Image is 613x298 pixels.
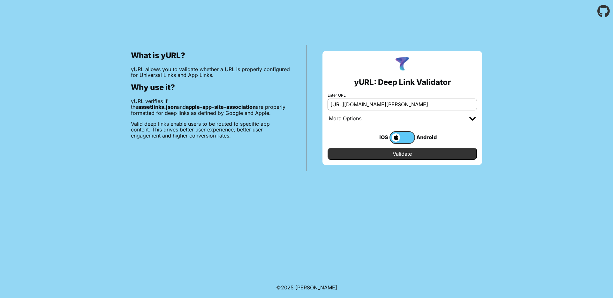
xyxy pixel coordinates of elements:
[138,104,177,110] b: assetlinks.json
[328,93,477,98] label: Enter URL
[131,83,290,92] h2: Why use it?
[394,56,411,73] img: yURL Logo
[131,121,290,138] p: Valid deep links enable users to be routed to specific app content. This drives better user exper...
[328,99,477,110] input: e.g. https://app.chayev.com/xyx
[364,133,390,141] div: iOS
[295,284,337,291] a: Michael Ibragimchayev's Personal Site
[276,277,337,298] footer: ©
[131,98,290,116] p: yURL verifies if the and are properly formatted for deep links as defined by Google and Apple.
[131,51,290,60] h2: What is yURL?
[131,66,290,78] p: yURL allows you to validate whether a URL is properly configured for Universal Links and App Links.
[186,104,256,110] b: apple-app-site-association
[469,117,476,121] img: chevron
[328,148,477,160] input: Validate
[329,115,361,122] div: More Options
[415,133,441,141] div: Android
[354,78,451,87] h2: yURL: Deep Link Validator
[281,284,294,291] span: 2025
